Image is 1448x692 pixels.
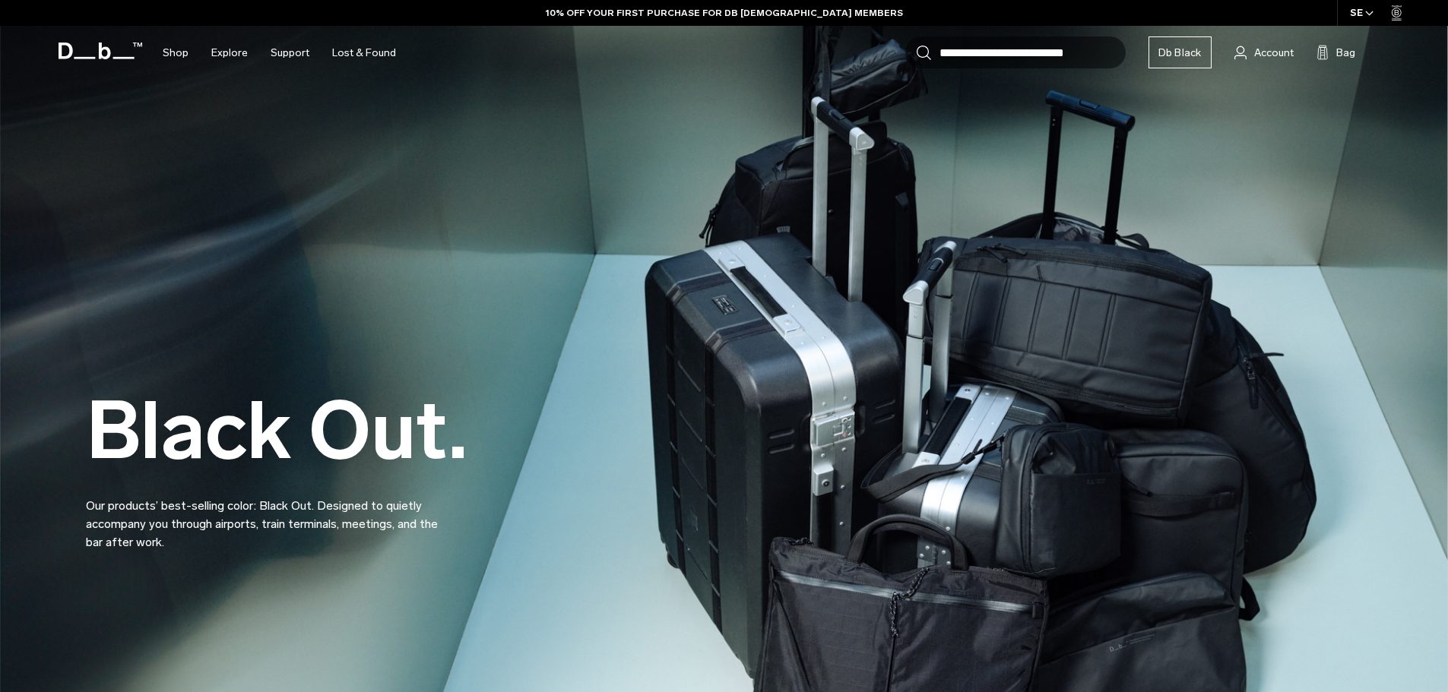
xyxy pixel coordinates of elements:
[271,26,309,80] a: Support
[1234,43,1294,62] a: Account
[332,26,396,80] a: Lost & Found
[211,26,248,80] a: Explore
[1149,36,1212,68] a: Db Black
[546,6,903,20] a: 10% OFF YOUR FIRST PURCHASE FOR DB [DEMOGRAPHIC_DATA] MEMBERS
[151,26,407,80] nav: Main Navigation
[86,391,467,471] h2: Black Out.
[1336,45,1355,61] span: Bag
[86,479,451,551] p: Our products’ best-selling color: Black Out. Designed to quietly accompany you through airports, ...
[163,26,189,80] a: Shop
[1254,45,1294,61] span: Account
[1317,43,1355,62] button: Bag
